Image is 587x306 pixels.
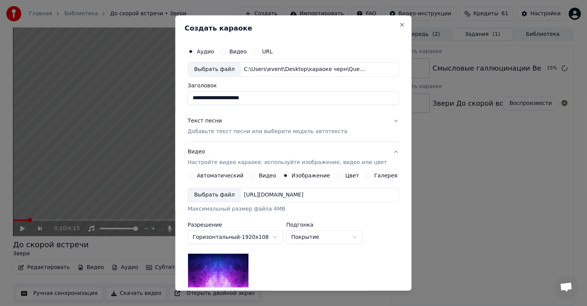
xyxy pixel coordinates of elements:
div: Выбрать файл [188,188,241,202]
label: Аудио [197,49,214,54]
label: Видео [229,49,247,54]
label: Разрешение [188,222,283,227]
button: Текст песниДобавьте текст песни или выберите модель автотекста [188,111,399,142]
label: Автоматический [197,173,243,178]
label: Видео [259,173,276,178]
div: Выбрать файл [188,63,241,76]
h2: Создать караоке [185,25,402,32]
div: Текст песни [188,117,222,125]
label: Подгонка [286,222,363,227]
div: Максимальный размер файла 4MB [188,205,399,213]
label: Изображение [292,173,330,178]
label: URL [262,49,273,54]
div: Видео [188,148,387,166]
div: [URL][DOMAIN_NAME] [241,191,306,199]
button: ВидеоНастройте видео караоке: используйте изображение, видео или цвет [188,142,399,172]
p: Добавьте текст песни или выберите модель автотекста [188,128,347,135]
label: Заголовок [188,83,399,88]
div: C:\Users\event\Desktop\караоке черн\Queen_-_We_Will_Rock_You_47828511.mp3 [241,66,371,73]
label: Галерея [375,173,398,178]
label: Цвет [345,173,359,178]
p: Настройте видео караоке: используйте изображение, видео или цвет [188,159,387,166]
